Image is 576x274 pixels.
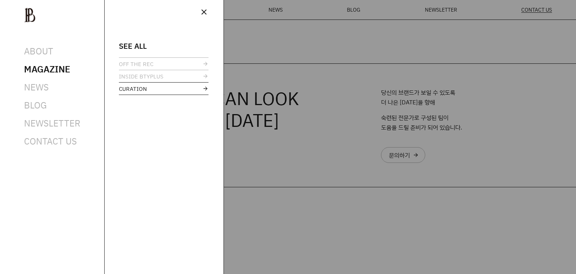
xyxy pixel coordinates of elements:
span: OFF THE REC [119,61,153,67]
img: ba379d5522eb3.png [24,8,36,23]
a: CONTACT US [24,135,77,147]
a: ABOUT [24,45,53,57]
a: BLOG [24,99,47,111]
span: close [199,8,208,17]
span: CURATION [119,86,147,92]
a: NEWSLETTER [24,117,80,129]
a: NEWS [24,81,49,93]
span: INSIDE BTYPLUS [119,74,163,79]
span: SEE ALL [119,43,147,49]
span: MAGAZINE [24,63,70,75]
a: CURATION [119,83,208,95]
a: INSIDE BTYPLUS [119,70,208,82]
a: OFF THE REC [119,58,208,70]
